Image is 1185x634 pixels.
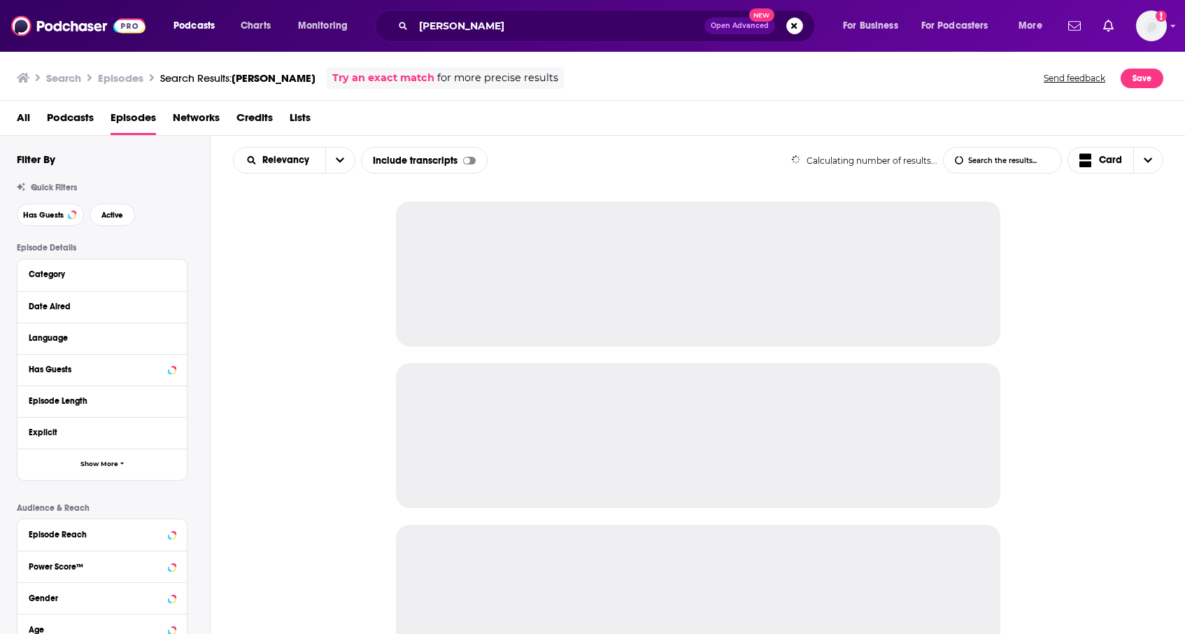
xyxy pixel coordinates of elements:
a: Try an exact match [332,70,434,86]
div: Has Guests [29,365,164,374]
button: Open AdvancedNew [704,17,775,34]
button: Save [1121,69,1163,88]
div: Category [29,269,166,279]
button: open menu [288,15,366,37]
div: Include transcripts [361,147,488,174]
div: Explicit [29,428,166,437]
button: Date Aired [29,297,176,315]
h2: Filter By [17,153,55,166]
button: open menu [164,15,233,37]
button: Power Score™ [29,557,176,575]
span: More [1019,16,1042,36]
a: All [17,106,30,135]
a: Networks [173,106,220,135]
div: Calculating number of results... [791,155,937,166]
a: Charts [232,15,279,37]
div: Episode Reach [29,530,164,540]
button: Show profile menu [1136,10,1167,41]
button: Show More [17,449,187,480]
a: Podcasts [47,106,94,135]
span: Logged in as shcarlos [1136,10,1167,41]
button: Category [29,265,176,283]
span: [PERSON_NAME] [232,71,315,85]
a: Episodes [111,106,156,135]
svg: Add a profile image [1156,10,1167,22]
button: Choose View [1067,147,1164,174]
h3: Episodes [98,71,143,85]
button: Active [90,204,135,226]
button: Has Guests [29,360,176,378]
span: for more precise results [437,70,558,86]
h3: Search [46,71,81,85]
p: Audience & Reach [17,503,187,513]
button: open menu [325,148,355,173]
span: Charts [241,16,271,36]
a: Show notifications dropdown [1063,14,1086,38]
button: open menu [234,155,325,165]
a: Lists [290,106,311,135]
div: Episode Length [29,396,166,406]
span: Monitoring [298,16,348,36]
a: Show notifications dropdown [1098,14,1119,38]
span: Quick Filters [31,183,77,192]
span: Show More [80,460,118,468]
span: Open Advanced [711,22,769,29]
div: Language [29,333,166,343]
button: open menu [833,15,916,37]
img: User Profile [1136,10,1167,41]
button: Has Guests [17,204,84,226]
button: Language [29,329,176,346]
button: Gender [29,589,176,606]
div: Date Aired [29,302,166,311]
span: Card [1099,155,1122,165]
button: Explicit [29,423,176,441]
a: Search Results:[PERSON_NAME] [160,71,315,85]
button: open menu [912,15,1009,37]
p: Episode Details [17,243,187,253]
div: Power Score™ [29,562,164,572]
input: Search podcasts, credits, & more... [413,15,704,37]
span: For Business [843,16,898,36]
span: Podcasts [173,16,215,36]
div: Gender [29,593,164,603]
span: For Podcasters [921,16,988,36]
img: Podchaser - Follow, Share and Rate Podcasts [11,13,146,39]
div: Search Results: [160,71,315,85]
span: Has Guests [23,211,64,219]
span: Active [101,211,123,219]
button: Episode Reach [29,525,176,542]
div: Search podcasts, credits, & more... [388,10,828,42]
button: Send feedback [1039,67,1109,89]
a: Credits [236,106,273,135]
h2: Choose List sort [233,147,355,174]
span: Relevancy [262,155,314,165]
button: Episode Length [29,392,176,409]
button: open menu [1009,15,1060,37]
span: New [749,8,774,22]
